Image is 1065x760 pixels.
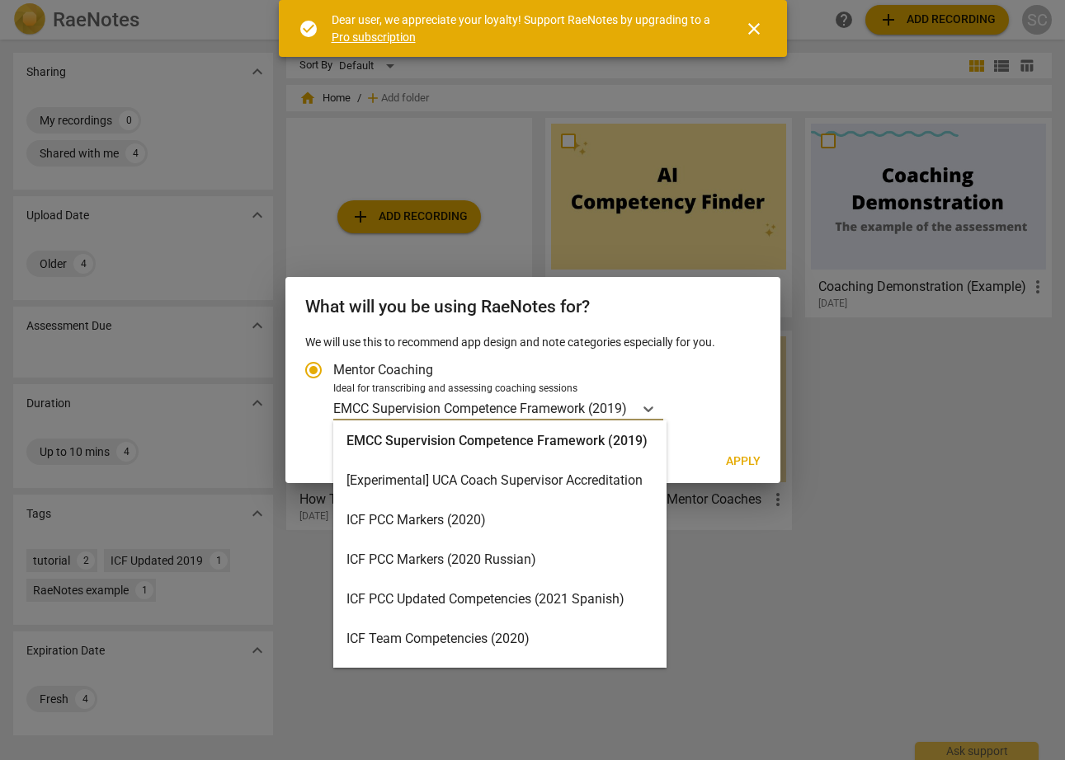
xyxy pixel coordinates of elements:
span: Apply [726,453,761,470]
div: [Experimental] UCA Coach Supervisor Accreditation [333,461,667,500]
div: ICF PCC Markers (2020) [333,500,667,540]
h2: What will you be using RaeNotes for? [305,297,761,317]
p: EMCC Supervision Competence Framework (2019) [333,399,627,418]
div: ICF PCC Updated Competencies (2021 Spanish) [333,579,667,619]
button: Close [734,9,774,49]
input: Ideal for transcribing and assessing coaching sessionsEMCC Supervision Competence Framework (2019) [629,401,632,416]
span: close [744,19,764,39]
span: Mentor Coaching [333,360,433,379]
div: Account type [305,350,761,420]
div: Ideal for transcribing and assessing coaching sessions [333,382,756,396]
a: Pro subscription [332,30,416,44]
p: We will use this to recommend app design and note categories especially for you. [305,334,761,351]
button: Apply [713,447,774,476]
div: EMCC Supervision Competence Framework (2019) [333,421,667,461]
div: ICF Updated Competencies (2019 Japanese) [333,659,667,698]
div: ICF PCC Markers (2020 Russian) [333,540,667,579]
span: check_circle [299,19,318,39]
div: ICF Team Competencies (2020) [333,619,667,659]
div: Dear user, we appreciate your loyalty! Support RaeNotes by upgrading to a [332,12,714,45]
